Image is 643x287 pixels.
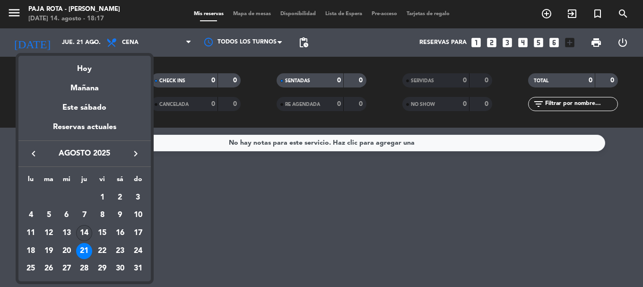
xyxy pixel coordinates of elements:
[76,207,94,225] td: 7 de agosto de 2025
[42,148,127,160] span: agosto 2025
[129,174,147,189] th: domingo
[40,207,58,225] td: 5 de agosto de 2025
[93,242,111,260] td: 22 de agosto de 2025
[22,174,40,189] th: lunes
[130,243,146,259] div: 24
[129,242,147,260] td: 24 de agosto de 2025
[127,148,144,160] button: keyboard_arrow_right
[112,261,128,277] div: 30
[76,261,92,277] div: 28
[58,224,76,242] td: 13 de agosto de 2025
[111,174,129,189] th: sábado
[93,189,111,207] td: 1 de agosto de 2025
[18,121,151,140] div: Reservas actuales
[93,260,111,278] td: 29 de agosto de 2025
[76,243,92,259] div: 21
[129,224,147,242] td: 17 de agosto de 2025
[40,174,58,189] th: martes
[76,225,92,241] div: 14
[76,207,92,223] div: 7
[58,174,76,189] th: miércoles
[59,207,75,223] div: 6
[58,260,76,278] td: 27 de agosto de 2025
[130,190,146,206] div: 3
[18,56,151,75] div: Hoy
[93,174,111,189] th: viernes
[18,95,151,121] div: Este sábado
[94,225,110,241] div: 15
[112,207,128,223] div: 9
[22,260,40,278] td: 25 de agosto de 2025
[129,207,147,225] td: 10 de agosto de 2025
[23,225,39,241] div: 11
[23,207,39,223] div: 4
[129,260,147,278] td: 31 de agosto de 2025
[130,261,146,277] div: 31
[76,224,94,242] td: 14 de agosto de 2025
[41,207,57,223] div: 5
[94,243,110,259] div: 22
[94,261,110,277] div: 29
[25,148,42,160] button: keyboard_arrow_left
[111,224,129,242] td: 16 de agosto de 2025
[22,189,94,207] td: AGO.
[93,207,111,225] td: 8 de agosto de 2025
[22,207,40,225] td: 4 de agosto de 2025
[41,225,57,241] div: 12
[129,189,147,207] td: 3 de agosto de 2025
[111,189,129,207] td: 2 de agosto de 2025
[40,260,58,278] td: 26 de agosto de 2025
[23,261,39,277] div: 25
[94,207,110,223] div: 8
[59,261,75,277] div: 27
[23,243,39,259] div: 18
[40,242,58,260] td: 19 de agosto de 2025
[112,190,128,206] div: 2
[111,242,129,260] td: 23 de agosto de 2025
[58,207,76,225] td: 6 de agosto de 2025
[130,225,146,241] div: 17
[22,242,40,260] td: 18 de agosto de 2025
[130,207,146,223] div: 10
[76,260,94,278] td: 28 de agosto de 2025
[18,75,151,95] div: Mañana
[111,260,129,278] td: 30 de agosto de 2025
[59,243,75,259] div: 20
[58,242,76,260] td: 20 de agosto de 2025
[93,224,111,242] td: 15 de agosto de 2025
[41,261,57,277] div: 26
[130,148,141,159] i: keyboard_arrow_right
[111,207,129,225] td: 9 de agosto de 2025
[22,224,40,242] td: 11 de agosto de 2025
[41,243,57,259] div: 19
[76,174,94,189] th: jueves
[40,224,58,242] td: 12 de agosto de 2025
[76,242,94,260] td: 21 de agosto de 2025
[28,148,39,159] i: keyboard_arrow_left
[112,243,128,259] div: 23
[112,225,128,241] div: 16
[59,225,75,241] div: 13
[94,190,110,206] div: 1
